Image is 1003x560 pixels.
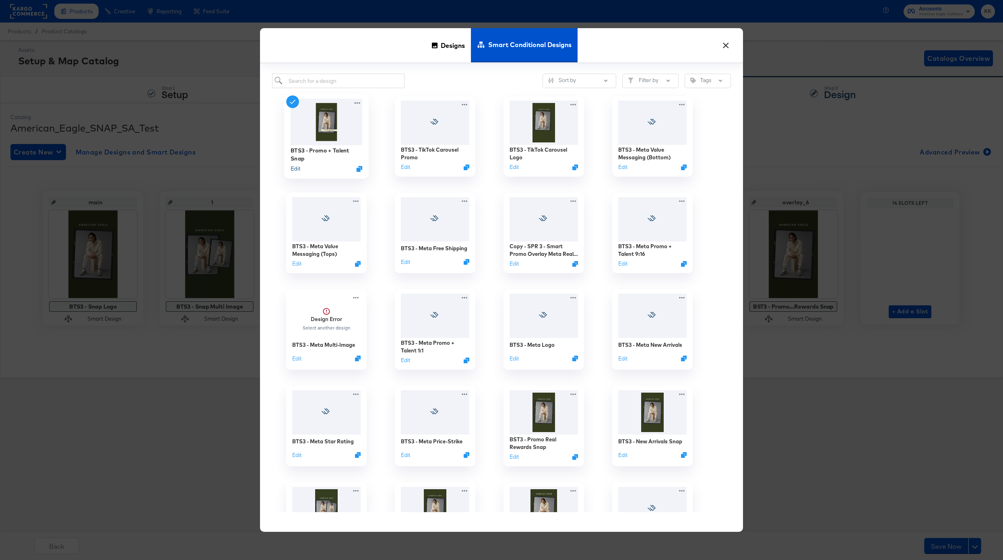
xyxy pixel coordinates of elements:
[510,341,555,349] div: BTS3 - Meta Logo
[395,289,475,370] div: BTS3 - Meta Promo + Talent 1:1EditDuplicate
[355,261,361,267] svg: Duplicate
[612,289,693,370] div: BTS3 - Meta New ArrivalsEditDuplicate
[685,74,731,88] button: TagTags
[628,78,634,83] svg: Filter
[504,96,584,177] div: BTS3 - TikTok Carousel LogoEditDuplicate
[718,36,733,51] button: ×
[401,164,410,171] button: Edit
[401,487,469,531] img: l7Ccmpy4UIufLhY94rgdNA.jpg
[572,356,578,361] svg: Duplicate
[510,146,578,161] div: BTS3 - TikTok Carousel Logo
[464,259,469,265] svg: Duplicate
[510,164,519,171] button: Edit
[618,243,687,257] div: BTS3 - Meta Promo + Talent 9:16
[357,166,363,172] svg: Duplicate
[572,261,578,267] svg: Duplicate
[618,164,627,171] button: Edit
[572,454,578,460] svg: Duplicate
[401,258,410,266] button: Edit
[395,386,475,466] div: BTS3 - Meta Price-StrikeEditDuplicate
[504,193,584,273] div: Copy - SPR 3 - Smart Promo Overlay Meta Real RewardsEditDuplicate
[618,341,682,349] div: BTS3 - Meta New Arrivals
[618,146,687,161] div: BTS3 - Meta Value Messaging (Bottom)
[401,146,469,161] div: BTS3 - TikTok Carousel Promo
[395,96,475,177] div: BTS3 - TikTok Carousel PromoEditDuplicate
[441,27,465,63] span: Designs
[612,386,693,466] div: BTS3 - New Arrivals SnapEditDuplicate
[401,245,467,252] div: BTS3 - Meta Free Shipping
[355,356,361,361] svg: Duplicate
[510,243,578,257] div: Copy - SPR 3 - Smart Promo Overlay Meta Real Rewards
[681,452,687,458] svg: Duplicate
[311,315,342,323] strong: Design Error
[395,193,475,273] div: BTS3 - Meta Free ShippingEditDuplicate
[681,261,687,267] svg: Duplicate
[464,358,469,363] svg: Duplicate
[612,193,693,273] div: BTS3 - Meta Promo + Talent 9:16EditDuplicate
[292,438,354,445] div: BTS3 - Meta Star Rating
[510,355,519,362] button: Edit
[286,386,367,466] div: BTS3 - Meta Star RatingEditDuplicate
[510,260,519,268] button: Edit
[548,78,554,83] svg: Sliders
[510,453,519,461] button: Edit
[292,243,361,257] div: BTS3 - Meta Value Messaging (Tops)
[284,94,369,179] div: BTS3 - Promo + Talent SnapEditDuplicate
[510,390,578,434] img: l7Ccmpy4UIufLhY94rgdNA.jpg
[292,451,301,459] button: Edit
[618,260,627,268] button: Edit
[510,436,578,451] div: BST3 - Promo Real Rewards Snap
[401,438,462,445] div: BTS3 - Meta Price-Strike
[510,487,578,531] img: 0kbdgc_t3qvb5kneCrTREA.jpg
[401,339,469,354] div: BTS3 - Meta Promo + Talent 1:1
[272,74,405,89] input: Search for a design
[355,452,361,458] svg: Duplicate
[286,193,367,273] div: BTS3 - Meta Value Messaging (Tops)EditDuplicate
[464,165,469,170] svg: Duplicate
[510,101,578,145] img: qgsT9gxLo6b5X7miMDgNQg.jpg
[302,325,351,331] div: Select another design
[504,386,584,466] div: BST3 - Promo Real Rewards SnapEditDuplicate
[292,260,301,268] button: Edit
[612,96,693,177] div: BTS3 - Meta Value Messaging (Bottom)EditDuplicate
[543,74,616,88] button: SlidersSort by
[618,451,627,459] button: Edit
[488,27,572,62] span: Smart Conditional Designs
[681,356,687,361] svg: Duplicate
[292,355,301,362] button: Edit
[618,355,627,362] button: Edit
[291,99,363,145] img: edJNdSZtaHaX-BUQIXLhKA.jpg
[291,165,300,173] button: Edit
[681,165,687,170] svg: Duplicate
[572,165,578,170] svg: Duplicate
[690,78,696,83] svg: Tag
[291,146,363,162] div: BTS3 - Promo + Talent Snap
[618,438,682,445] div: BTS3 - New Arrivals Snap
[401,357,410,364] button: Edit
[401,451,410,459] button: Edit
[292,341,355,349] div: BTS3 - Meta Multi-Image
[292,487,361,531] img: pXarBqadBAbTe2Ksh6FeKw.jpg
[622,74,679,88] button: FilterFilter by
[286,289,367,370] div: Design ErrorSelect another designBTS3 - Meta Multi-ImageEditDuplicate
[464,452,469,458] svg: Duplicate
[618,390,687,434] img: l7Ccmpy4UIufLhY94rgdNA.jpg
[504,289,584,370] div: BTS3 - Meta LogoEditDuplicate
